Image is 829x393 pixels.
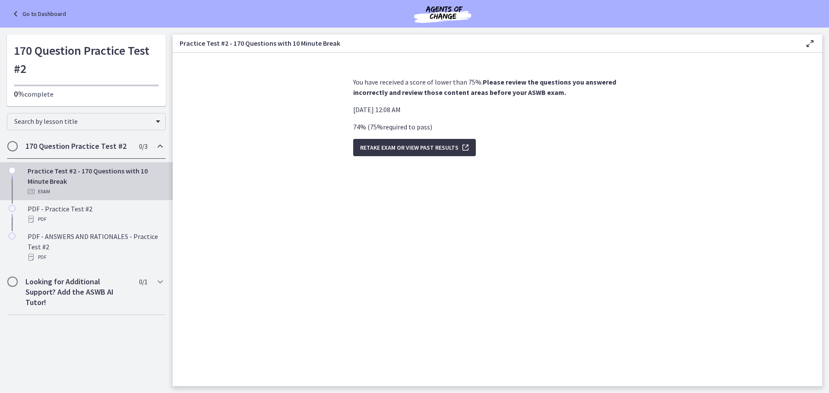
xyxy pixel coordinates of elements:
h2: 170 Question Practice Test #2 [25,141,131,151]
span: [DATE] 12:08 AM [353,105,401,114]
div: PDF - Practice Test #2 [28,204,162,224]
h1: 170 Question Practice Test #2 [14,41,159,78]
p: You have received a score of lower than 75%. [353,77,642,97]
span: Search by lesson title [14,117,152,126]
span: 0 / 1 [139,277,147,287]
div: PDF [28,214,162,224]
div: Search by lesson title [7,113,166,130]
span: 0 / 3 [139,141,147,151]
span: 74 % ( 75 % required to pass ) [353,123,432,131]
h3: Practice Test #2 - 170 Questions with 10 Minute Break [180,38,791,48]
strong: Please review the questions you answered incorrectly and review those content areas before your A... [353,78,616,97]
div: Practice Test #2 - 170 Questions with 10 Minute Break [28,166,162,197]
div: PDF - ANSWERS AND RATIONALES - Practice Test #2 [28,231,162,262]
span: Retake Exam OR View Past Results [360,142,459,153]
div: PDF [28,252,162,262]
a: Go to Dashboard [10,9,66,19]
h2: Looking for Additional Support? Add the ASWB AI Tutor! [25,277,131,308]
div: Exam [28,186,162,197]
button: Retake Exam OR View Past Results [353,139,476,156]
span: 0% [14,89,25,99]
img: Agents of Change Social Work Test Prep [391,3,494,24]
p: complete [14,89,159,99]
